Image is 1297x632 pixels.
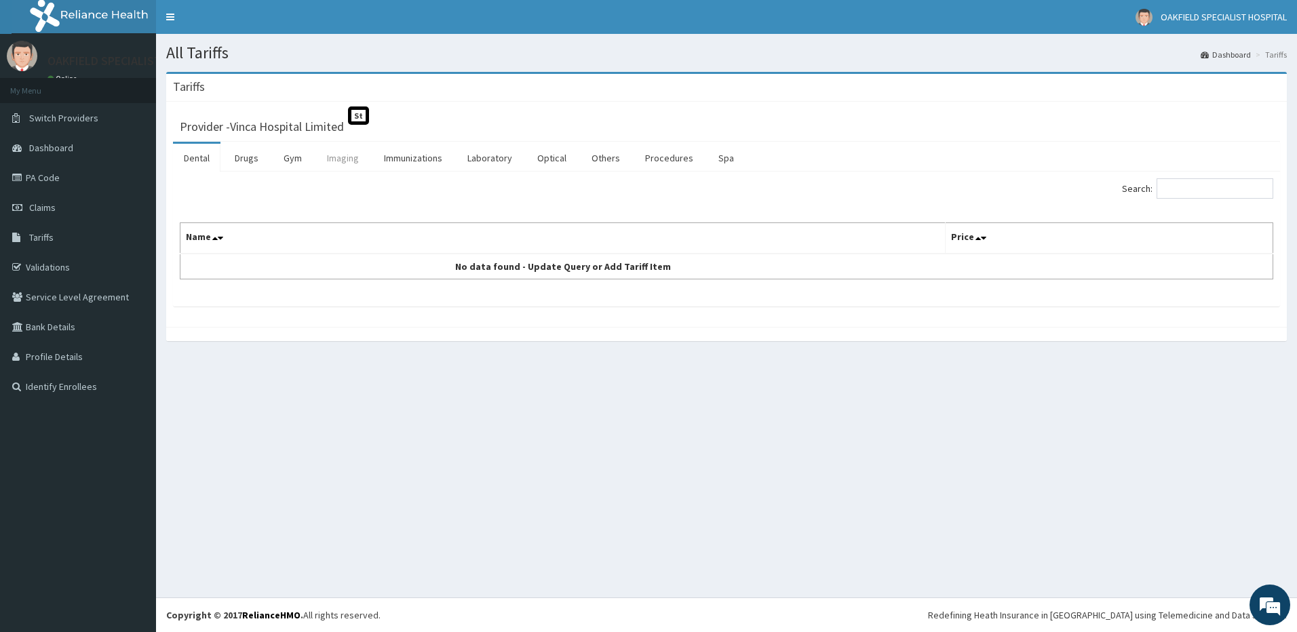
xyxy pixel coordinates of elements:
a: Gym [273,144,313,172]
span: Switch Providers [29,112,98,124]
li: Tariffs [1252,49,1287,60]
strong: Copyright © 2017 . [166,609,303,621]
input: Search: [1157,178,1273,199]
th: Name [180,223,946,254]
footer: All rights reserved. [156,597,1297,632]
a: Procedures [634,144,704,172]
span: Tariffs [29,231,54,243]
a: RelianceHMO [242,609,301,621]
p: OAKFIELD SPECIALIST HOSPITAL [47,55,217,67]
label: Search: [1122,178,1273,199]
h3: Provider - Vinca Hospital Limited [180,121,344,133]
a: Drugs [224,144,269,172]
a: Spa [708,144,745,172]
a: Laboratory [457,144,523,172]
a: Optical [526,144,577,172]
a: Online [47,74,80,83]
th: Price [945,223,1273,254]
span: Dashboard [29,142,73,154]
a: Dental [173,144,220,172]
a: Immunizations [373,144,453,172]
div: Redefining Heath Insurance in [GEOGRAPHIC_DATA] using Telemedicine and Data Science! [928,608,1287,622]
a: Imaging [316,144,370,172]
span: Claims [29,201,56,214]
h3: Tariffs [173,81,205,93]
span: OAKFIELD SPECIALIST HOSPITAL [1161,11,1287,23]
a: Others [581,144,631,172]
h1: All Tariffs [166,44,1287,62]
img: User Image [1136,9,1153,26]
td: No data found - Update Query or Add Tariff Item [180,254,946,279]
a: Dashboard [1201,49,1251,60]
img: User Image [7,41,37,71]
span: St [348,106,369,125]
